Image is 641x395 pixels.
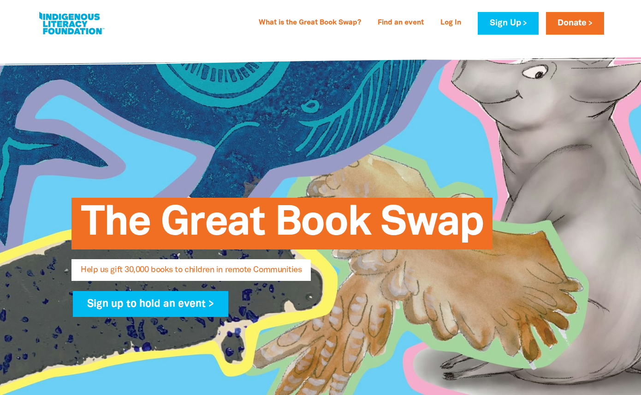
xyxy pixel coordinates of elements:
a: Find an event [372,16,429,30]
span: Help us gift 30,000 books to children in remote Communities [81,266,302,281]
a: Sign Up [478,12,538,35]
a: Donate [546,12,604,35]
span: The Great Book Swap [81,205,483,249]
a: Sign up to hold an event > [73,291,228,317]
a: What is the Great Book Swap? [253,16,367,30]
a: Log In [435,16,467,30]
